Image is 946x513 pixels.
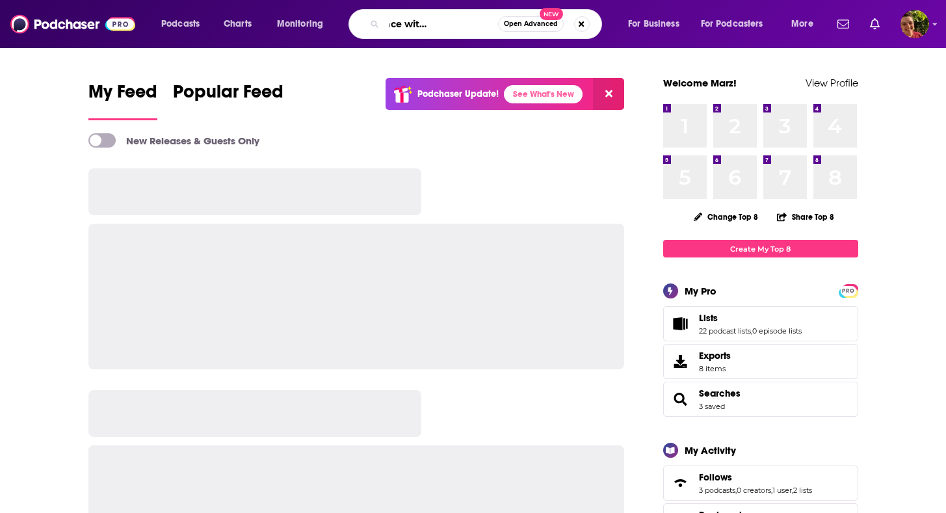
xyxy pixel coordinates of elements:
[832,13,854,35] a: Show notifications dropdown
[701,15,763,33] span: For Podcasters
[806,77,858,89] a: View Profile
[772,486,792,495] a: 1 user
[699,388,741,399] a: Searches
[88,81,157,111] span: My Feed
[504,21,558,27] span: Open Advanced
[865,13,885,35] a: Show notifications dropdown
[900,10,929,38] img: User Profile
[782,14,830,34] button: open menu
[498,16,564,32] button: Open AdvancedNew
[841,285,856,295] a: PRO
[619,14,696,34] button: open menu
[361,9,614,39] div: Search podcasts, credits, & more...
[663,344,858,379] a: Exports
[215,14,259,34] a: Charts
[88,81,157,120] a: My Feed
[663,77,737,89] a: Welcome Marz!
[752,326,802,335] a: 0 episode lists
[791,15,813,33] span: More
[663,240,858,257] a: Create My Top 8
[793,486,812,495] a: 2 lists
[173,81,283,111] span: Popular Feed
[668,474,694,492] a: Follows
[692,14,782,34] button: open menu
[668,390,694,408] a: Searches
[685,285,716,297] div: My Pro
[699,312,802,324] a: Lists
[900,10,929,38] button: Show profile menu
[161,15,200,33] span: Podcasts
[268,14,340,34] button: open menu
[88,133,259,148] a: New Releases & Guests Only
[699,326,751,335] a: 22 podcast lists
[699,350,731,362] span: Exports
[686,209,767,225] button: Change Top 8
[668,315,694,333] a: Lists
[685,444,736,456] div: My Activity
[699,364,731,373] span: 8 items
[699,402,725,411] a: 3 saved
[668,352,694,371] span: Exports
[384,14,498,34] input: Search podcasts, credits, & more...
[792,486,793,495] span: ,
[224,15,252,33] span: Charts
[699,471,732,483] span: Follows
[663,382,858,417] span: Searches
[751,326,752,335] span: ,
[699,312,718,324] span: Lists
[417,88,499,99] p: Podchaser Update!
[540,8,563,20] span: New
[152,14,217,34] button: open menu
[771,486,772,495] span: ,
[10,12,135,36] img: Podchaser - Follow, Share and Rate Podcasts
[504,85,583,103] a: See What's New
[699,486,735,495] a: 3 podcasts
[628,15,679,33] span: For Business
[735,486,737,495] span: ,
[841,286,856,296] span: PRO
[900,10,929,38] span: Logged in as Marz
[173,81,283,120] a: Popular Feed
[663,306,858,341] span: Lists
[737,486,771,495] a: 0 creators
[776,204,835,230] button: Share Top 8
[699,471,812,483] a: Follows
[277,15,323,33] span: Monitoring
[663,466,858,501] span: Follows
